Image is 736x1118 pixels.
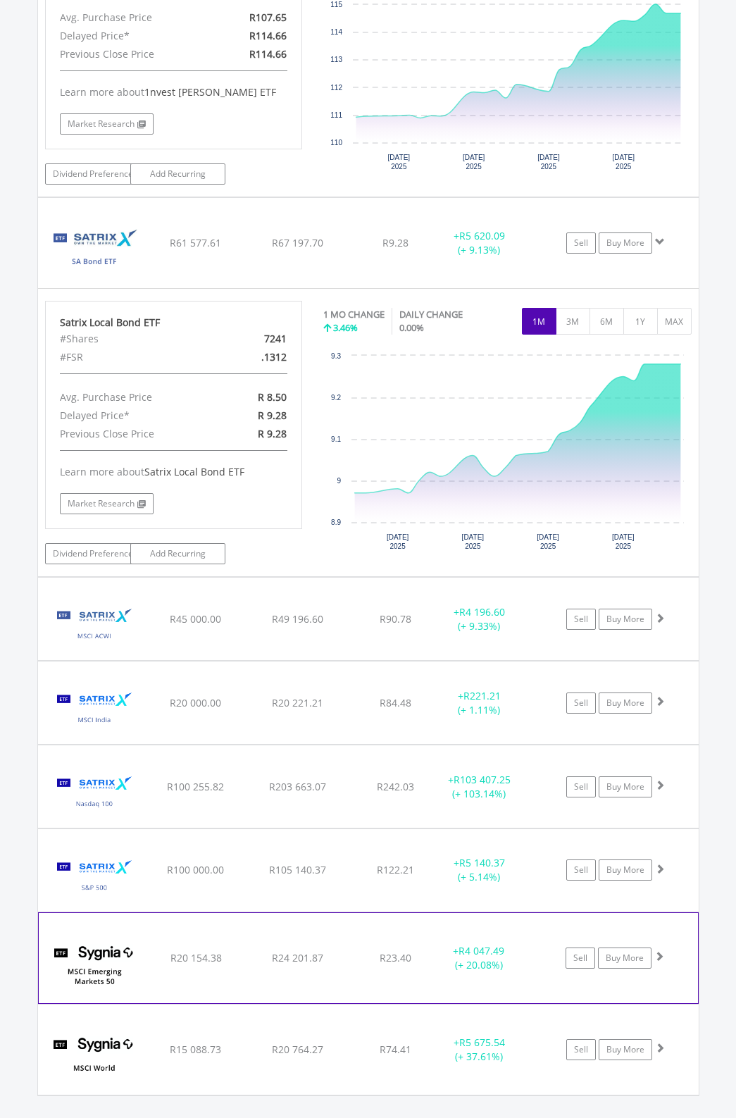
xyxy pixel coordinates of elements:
[333,321,358,334] span: 3.46%
[272,612,323,626] span: R49 196.60
[459,229,505,242] span: R5 620.09
[387,154,410,170] text: [DATE] 2025
[522,308,556,335] button: 1M
[380,951,411,964] span: R23.40
[272,1043,323,1056] span: R20 764.27
[170,696,221,709] span: R20 000.00
[330,1,342,8] text: 115
[330,56,342,63] text: 113
[45,847,144,908] img: TFSA.STX500.png
[49,330,215,348] div: #Shares
[434,689,524,717] div: + (+ 1.11%)
[45,543,140,564] a: Dividend Preference
[556,308,590,335] button: 3M
[434,605,524,633] div: + (+ 9.33%)
[144,465,244,478] span: Satrix Local Bond ETF
[462,154,485,170] text: [DATE] 2025
[434,944,524,972] div: + (+ 20.08%)
[330,84,342,92] text: 112
[249,11,287,24] span: R107.65
[45,595,144,657] img: TFSA.STXACW.png
[461,533,484,550] text: [DATE] 2025
[399,308,492,321] div: DAILY CHANGE
[599,859,652,881] a: Buy More
[599,1039,652,1060] a: Buy More
[323,308,385,321] div: 1 MO CHANGE
[272,951,323,964] span: R24 201.87
[331,435,341,443] text: 9.1
[657,308,692,335] button: MAX
[331,394,341,402] text: 9.2
[215,348,298,366] div: .1312
[463,689,501,702] span: R221.21
[537,533,559,550] text: [DATE] 2025
[323,349,691,560] svg: Interactive chart
[144,85,276,99] span: 1nvest [PERSON_NAME] ETF
[566,776,596,797] a: Sell
[130,543,225,564] a: Add Recurring
[612,154,635,170] text: [DATE] 2025
[454,773,511,786] span: R103 407.25
[130,163,225,185] a: Add Recurring
[60,493,154,514] a: Market Research
[599,609,652,630] a: Buy More
[598,948,651,969] a: Buy More
[612,533,635,550] text: [DATE] 2025
[170,612,221,626] span: R45 000.00
[45,216,144,285] img: TFSA.STXGOV.png
[434,1036,524,1064] div: + (+ 37.61%)
[590,308,624,335] button: 6M
[386,533,408,550] text: [DATE] 2025
[46,931,144,1000] img: TFSA.SYGEMF.png
[566,609,596,630] a: Sell
[380,612,411,626] span: R90.78
[249,47,287,61] span: R114.66
[60,465,287,479] div: Learn more about
[459,1036,505,1049] span: R5 675.54
[45,163,140,185] a: Dividend Preference
[258,390,287,404] span: R 8.50
[45,763,144,824] img: TFSA.STXNDQ.png
[49,406,215,425] div: Delayed Price*
[566,859,596,881] a: Sell
[215,330,298,348] div: 7241
[167,780,224,793] span: R100 255.82
[434,773,524,801] div: + (+ 103.14%)
[331,518,341,526] text: 8.9
[170,1043,221,1056] span: R15 088.73
[623,308,658,335] button: 1Y
[269,780,326,793] span: R203 663.07
[60,85,287,99] div: Learn more about
[49,27,215,45] div: Delayed Price*
[599,692,652,714] a: Buy More
[337,477,341,485] text: 9
[272,696,323,709] span: R20 221.21
[167,863,224,876] span: R100 000.00
[45,1022,144,1091] img: TFSA.SYGWD.png
[434,229,524,257] div: + (+ 9.13%)
[269,863,326,876] span: R105 140.37
[380,696,411,709] span: R84.48
[434,856,524,884] div: + (+ 5.14%)
[566,232,596,254] a: Sell
[382,236,408,249] span: R9.28
[49,45,215,63] div: Previous Close Price
[49,425,215,443] div: Previous Close Price
[459,856,505,869] span: R5 140.37
[459,944,504,957] span: R4 047.49
[399,321,424,334] span: 0.00%
[60,316,287,330] div: Satrix Local Bond ETF
[49,348,215,366] div: #FSR
[330,28,342,36] text: 114
[45,679,144,740] img: TFSA.STXNDA.png
[272,236,323,249] span: R67 197.70
[170,951,222,964] span: R20 154.38
[60,113,154,135] a: Market Research
[380,1043,411,1056] span: R74.41
[599,776,652,797] a: Buy More
[459,605,505,619] span: R4 196.60
[49,8,215,27] div: Avg. Purchase Price
[323,349,692,560] div: Chart. Highcharts interactive chart.
[330,139,342,147] text: 110
[566,948,595,969] a: Sell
